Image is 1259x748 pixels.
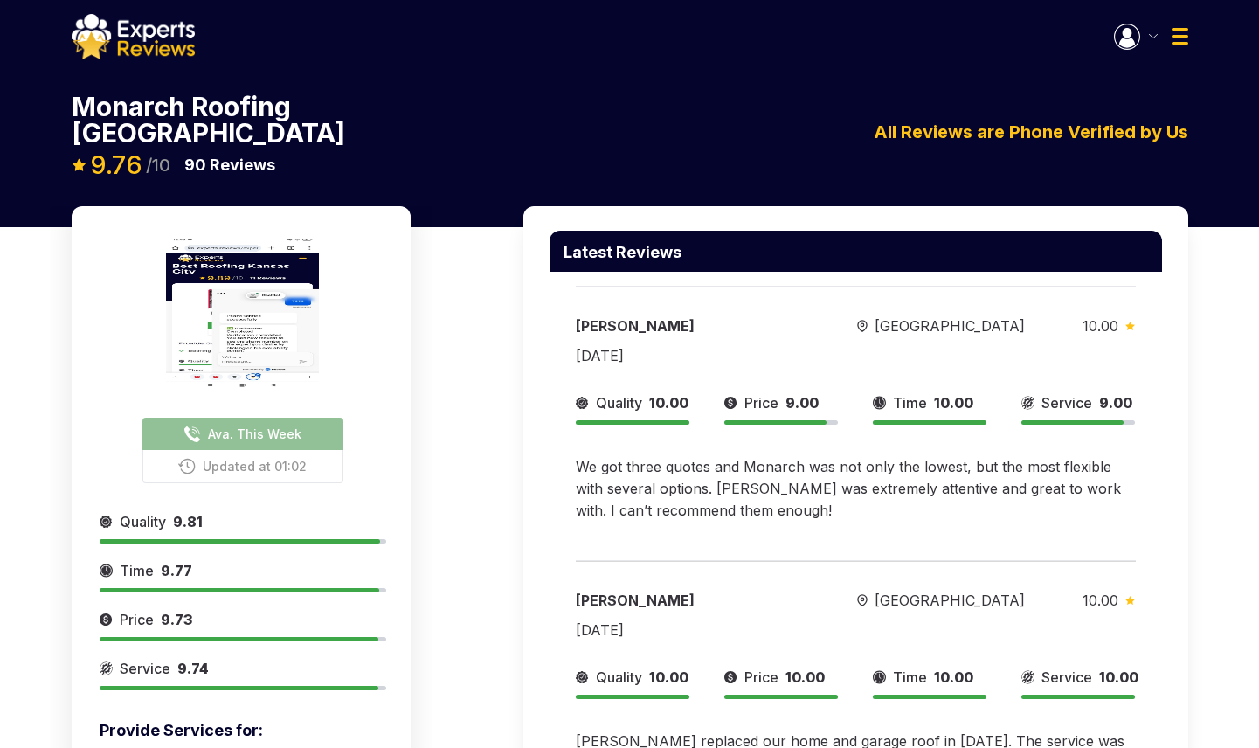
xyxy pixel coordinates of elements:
[203,457,307,475] span: Updated at 01:02
[785,668,825,686] span: 10.00
[1172,28,1188,45] img: Menu Icon
[177,660,209,677] span: 9.74
[1125,596,1135,605] img: slider icon
[744,392,778,413] span: Price
[1041,667,1092,688] span: Service
[873,392,886,413] img: slider icon
[576,392,589,413] img: slider icon
[724,392,737,413] img: slider icon
[184,153,275,177] p: Reviews
[596,667,642,688] span: Quality
[785,394,819,412] span: 9.00
[100,560,113,581] img: slider icon
[1099,394,1132,412] span: 9.00
[875,590,1025,611] span: [GEOGRAPHIC_DATA]
[874,119,1188,145] p: All Reviews are Phone Verified by Us
[857,594,868,607] img: slider icon
[893,392,927,413] span: Time
[576,458,1121,519] span: We got three quotes and Monarch was not only the lowest, but the most flexible with several optio...
[100,658,113,679] img: slider icon
[1021,392,1034,413] img: slider icon
[576,667,589,688] img: slider icon
[1083,592,1118,609] span: 10.00
[161,562,192,579] span: 9.77
[649,394,688,412] span: 10.00
[934,668,973,686] span: 10.00
[72,14,195,59] img: logo
[100,718,386,743] p: Provide Services for:
[208,425,301,443] span: Ava. This Week
[161,611,192,628] span: 9.73
[142,450,343,483] button: Updated at 01:02
[1099,668,1138,686] span: 10.00
[1125,322,1135,330] img: slider icon
[120,658,170,679] span: Service
[596,392,642,413] span: Quality
[184,156,206,174] span: 90
[576,620,624,641] div: [DATE]
[173,513,203,530] span: 9.81
[1041,392,1092,413] span: Service
[893,667,927,688] span: Time
[100,609,113,630] img: slider icon
[744,667,778,688] span: Price
[100,511,113,532] img: slider icon
[1114,24,1140,50] img: Menu Icon
[576,345,624,366] div: [DATE]
[576,315,799,336] div: [PERSON_NAME]
[120,560,154,581] span: Time
[1083,317,1118,335] span: 10.00
[120,511,166,532] span: Quality
[183,426,201,443] img: buttonPhoneIcon
[857,320,868,333] img: slider icon
[120,609,154,630] span: Price
[178,458,196,474] img: buttonPhoneIcon
[142,418,343,450] button: Ava. This Week
[576,590,799,611] div: [PERSON_NAME]
[1149,34,1158,38] img: Menu Icon
[72,93,411,146] p: Monarch Roofing [GEOGRAPHIC_DATA]
[146,156,170,174] span: /10
[934,394,973,412] span: 10.00
[724,667,737,688] img: slider icon
[1021,667,1034,688] img: slider icon
[873,667,886,688] img: slider icon
[90,150,142,180] span: 9.76
[564,245,681,260] p: Latest Reviews
[875,315,1025,336] span: [GEOGRAPHIC_DATA]
[649,668,688,686] span: 10.00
